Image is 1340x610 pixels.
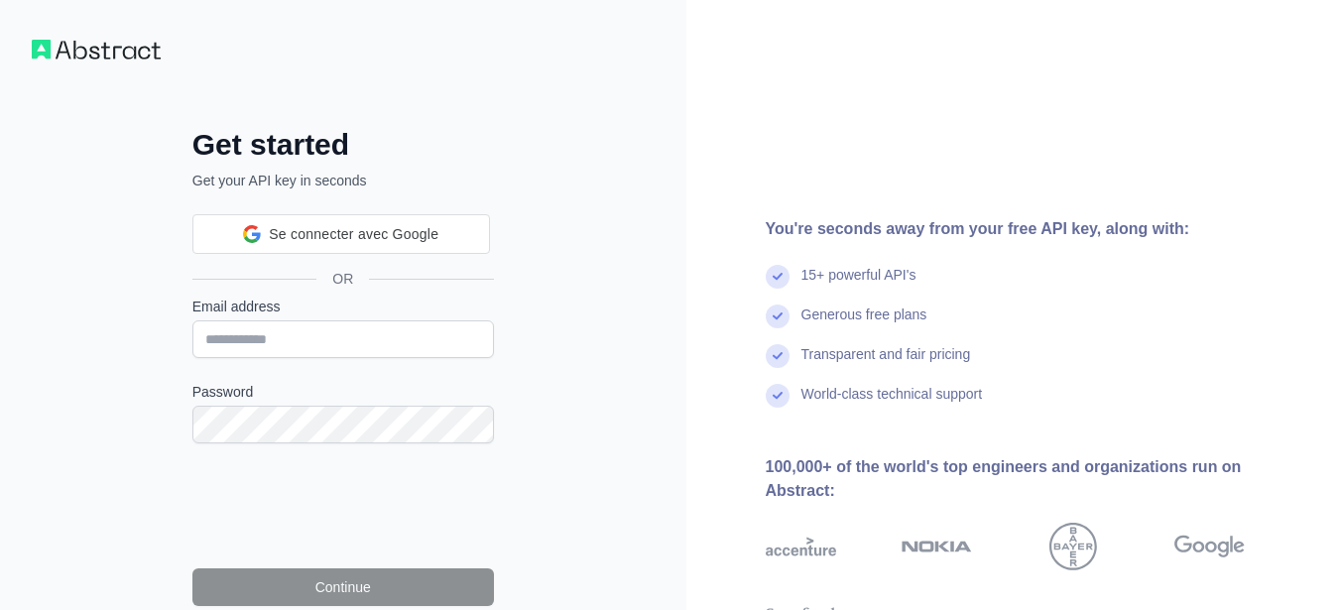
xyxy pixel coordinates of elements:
div: Se connecter avec Google [192,214,490,254]
button: Continue [192,568,494,606]
img: bayer [1049,523,1097,570]
span: OR [316,269,369,289]
img: check mark [766,265,790,289]
div: You're seconds away from your free API key, along with: [766,217,1309,241]
div: 15+ powerful API's [801,265,916,305]
label: Password [192,382,494,402]
img: check mark [766,344,790,368]
div: World-class technical support [801,384,983,424]
h2: Get started [192,127,494,163]
img: accenture [766,523,836,570]
label: Email address [192,297,494,316]
img: check mark [766,384,790,408]
img: Workflow [32,40,161,60]
div: Generous free plans [801,305,927,344]
img: google [1174,523,1245,570]
div: 100,000+ of the world's top engineers and organizations run on Abstract: [766,455,1309,503]
div: Transparent and fair pricing [801,344,971,384]
p: Get your API key in seconds [192,171,494,190]
iframe: reCAPTCHA [192,467,494,545]
span: Se connecter avec Google [269,224,438,245]
img: nokia [902,523,972,570]
img: check mark [766,305,790,328]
